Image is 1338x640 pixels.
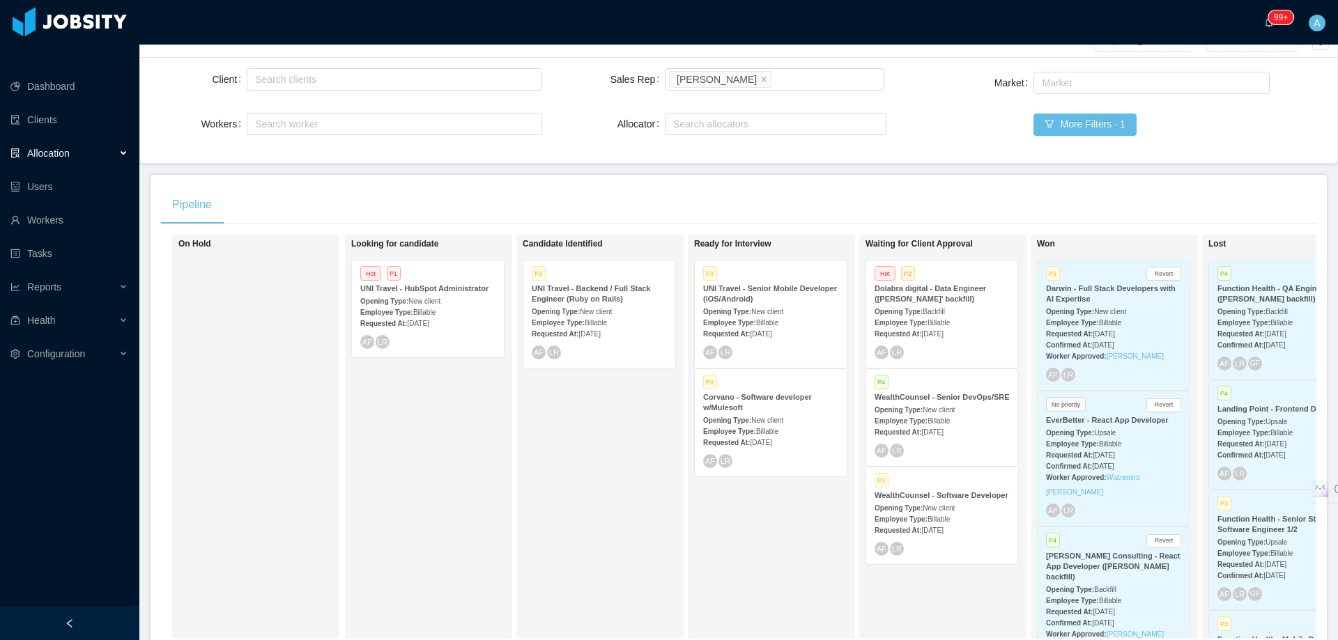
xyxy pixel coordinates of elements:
span: Backfill [1266,308,1288,315]
strong: Dolabra digital - Data Engineer ([PERSON_NAME]' backfill) [875,284,986,303]
button: Revert [1146,398,1181,412]
span: [DATE] [1093,608,1114,616]
span: AF [1048,370,1058,379]
a: icon: pie-chartDashboard [10,72,128,100]
h1: Candidate Identified [523,239,718,249]
span: Health [27,315,55,326]
span: P3 [875,473,889,487]
span: New client [923,504,955,512]
label: Market [994,77,1034,88]
span: AF [877,348,886,357]
span: P3 [532,266,546,281]
strong: Corvano - Software developer w/Mulesoft [703,393,812,412]
span: Billable [1099,319,1121,327]
strong: Confirmed At: [1046,619,1092,627]
span: [DATE] [1093,330,1114,338]
button: icon: filterMore Filters · 1 [1033,114,1136,136]
strong: Requested At: [875,526,921,534]
span: AF [1048,506,1058,515]
span: [DATE] [1263,572,1285,579]
strong: Confirmed At: [1046,462,1092,470]
span: GF [1250,590,1260,598]
span: [DATE] [921,526,943,534]
strong: Employee Type: [703,319,756,327]
span: [DATE] [1092,462,1114,470]
input: Client [251,71,259,88]
span: Backfill [923,308,945,315]
span: P2 [901,266,915,281]
strong: Opening Type: [360,297,408,305]
strong: Employee Type: [1046,440,1099,448]
strong: Opening Type: [703,416,751,424]
span: Upsale [1266,538,1287,546]
span: [DATE] [578,330,600,338]
div: Search allocators [673,117,872,131]
a: [PERSON_NAME] [1107,352,1164,360]
span: Billable [585,319,607,327]
span: Hot [360,266,381,281]
span: LR [378,337,388,346]
span: Billable [1270,319,1293,327]
span: Hot [875,266,895,281]
strong: WealthCounsel - Senior DevOps/SRE [875,393,1010,401]
strong: [PERSON_NAME] Consulting - React App Developer ([PERSON_NAME] backfill) [1046,552,1181,581]
strong: Requested At: [532,330,578,338]
strong: WealthCounsel - Software Developer [875,491,1008,499]
span: Upsale [1266,418,1287,426]
strong: Employee Type: [1217,319,1270,327]
strong: Employee Type: [1046,597,1099,604]
span: [DATE] [750,439,771,446]
span: [DATE] [1092,619,1114,627]
strong: UNI Travel - Backend / Full Stack Engineer (Ruby on Rails) [532,284,651,303]
span: [DATE] [1263,341,1285,349]
span: GF [1250,360,1260,368]
span: Billable [1099,597,1121,604]
strong: Confirmed At: [1217,572,1263,579]
strong: Opening Type: [1046,429,1094,437]
span: AF [705,348,715,357]
label: Workers [201,118,247,130]
strong: Employee Type: [875,319,928,327]
span: Reports [27,281,61,292]
strong: EverBetter - React App Developer [1046,416,1169,424]
span: [DATE] [407,320,429,327]
span: AF [1220,590,1229,598]
span: AF [877,446,886,455]
input: Market [1038,75,1045,91]
span: AF [362,338,372,346]
strong: Confirmed At: [1217,341,1263,349]
i: icon: left [65,618,75,628]
strong: Employee Type: [1217,429,1270,437]
i: icon: line-chart [10,282,20,292]
span: LR [1063,370,1074,380]
i: icon: close [760,75,767,84]
span: [DATE] [921,330,943,338]
span: Allocation [27,148,70,159]
strong: Requested At: [1217,561,1264,568]
span: AF [534,348,544,357]
span: LR [1235,589,1245,598]
span: [DATE] [1264,440,1286,448]
span: Billable [756,428,778,435]
strong: Employee Type: [703,428,756,435]
strong: Opening Type: [532,308,580,315]
h1: Looking for candidate [351,239,546,249]
span: [DATE] [1264,561,1286,568]
label: Allocator [617,118,665,130]
span: P3 [703,266,717,281]
strong: Employee Type: [360,309,413,316]
span: P3 [1217,496,1231,510]
span: P3 [703,375,717,389]
h1: On Hold [178,239,374,249]
strong: Function Health - Senior Staff Software Engineer 1/2 [1217,515,1325,533]
div: Market [1042,76,1255,90]
span: [DATE] [750,330,771,338]
span: LR [721,456,731,465]
a: icon: robotUsers [10,173,128,201]
strong: Requested At: [875,330,921,338]
a: icon: profileTasks [10,240,128,267]
span: AF [1220,469,1229,478]
strong: Opening Type: [1046,308,1094,315]
span: New client [751,416,783,424]
strong: Requested At: [1046,608,1093,616]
